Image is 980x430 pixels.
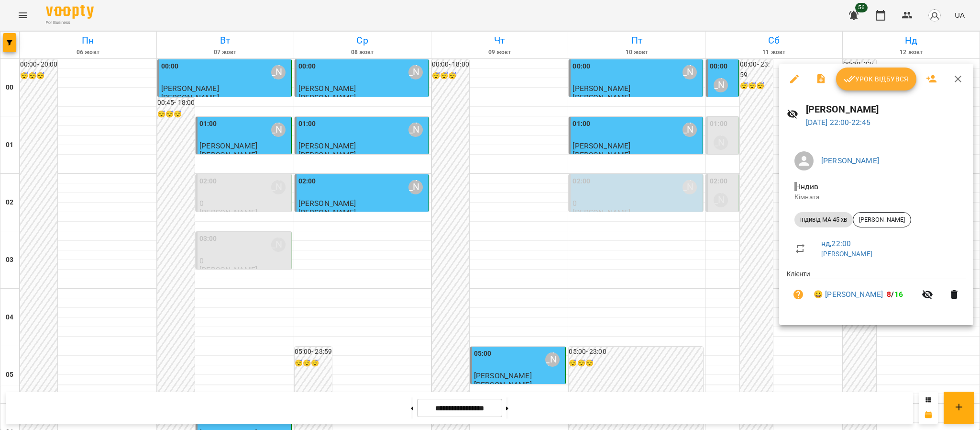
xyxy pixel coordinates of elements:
[821,250,872,258] a: [PERSON_NAME]
[853,212,911,227] div: [PERSON_NAME]
[787,283,810,306] button: Візит ще не сплачено. Додати оплату?
[836,68,916,91] button: Урок відбувся
[894,290,903,299] span: 16
[794,215,853,224] span: індивід МА 45 хв
[794,192,958,202] p: Кімната
[887,290,891,299] span: 8
[844,73,909,85] span: Урок відбувся
[887,290,903,299] b: /
[787,269,966,314] ul: Клієнти
[853,215,911,224] span: [PERSON_NAME]
[821,239,851,248] a: нд , 22:00
[794,182,820,191] span: - Індив
[806,118,871,127] a: [DATE] 22:00-22:45
[806,102,966,117] h6: [PERSON_NAME]
[814,289,883,300] a: 😀 [PERSON_NAME]
[821,156,879,165] a: [PERSON_NAME]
